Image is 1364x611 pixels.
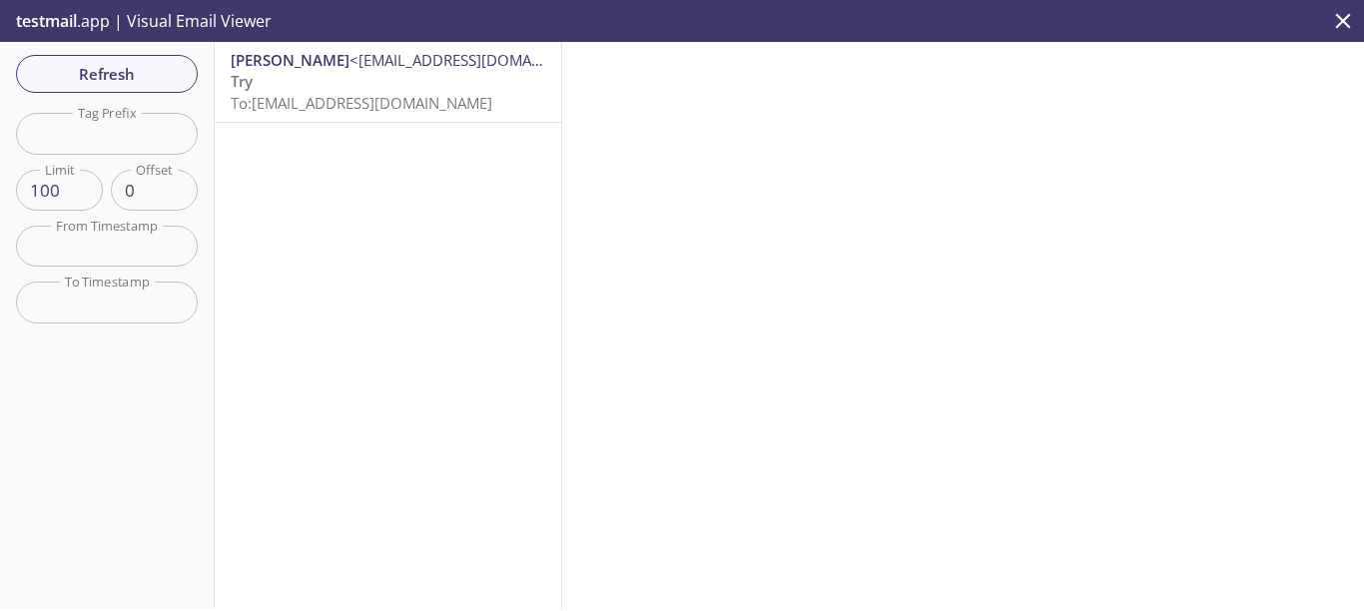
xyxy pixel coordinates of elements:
[231,71,253,91] span: Try
[215,42,561,122] div: [PERSON_NAME]<[EMAIL_ADDRESS][DOMAIN_NAME]>TryTo:[EMAIL_ADDRESS][DOMAIN_NAME]
[231,93,492,113] span: To: [EMAIL_ADDRESS][DOMAIN_NAME]
[16,10,77,32] span: testmail
[349,50,608,70] span: <[EMAIL_ADDRESS][DOMAIN_NAME]>
[32,61,182,87] span: Refresh
[215,42,561,123] nav: emails
[231,50,349,70] span: [PERSON_NAME]
[16,55,198,93] button: Refresh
